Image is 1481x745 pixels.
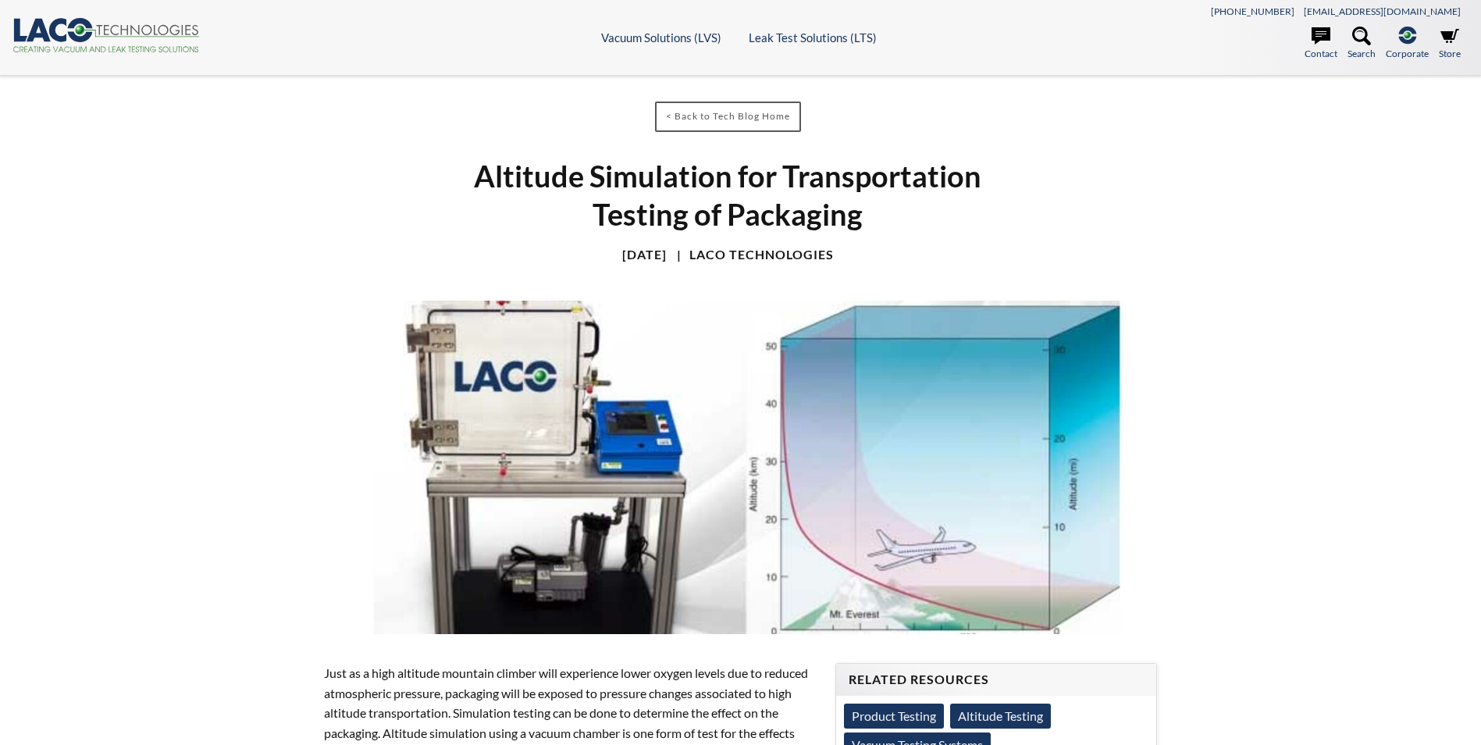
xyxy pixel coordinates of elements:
[655,102,801,132] a: < Back to Tech Blog Home
[622,247,667,263] h4: [DATE]
[844,704,944,729] a: Product Testing
[1347,48,1376,59] font: Search
[669,247,834,263] h4: LACO Technologies
[1304,5,1461,17] a: [EMAIL_ADDRESS][DOMAIN_NAME]
[1386,46,1429,61] span: Corporate
[1439,48,1461,59] font: Store
[1211,5,1294,17] a: [PHONE_NUMBER]
[450,157,1006,234] h1: Altitude Simulation for Transportation Testing of Packaging
[1439,27,1461,61] a: Store
[1305,27,1337,61] a: Contact
[601,30,721,45] a: Vacuum Solutions (LVS)
[950,704,1051,729] a: Altitude Testing
[849,672,1144,688] h4: Related Resources
[1305,48,1337,59] font: Contact
[1347,27,1376,61] a: Search
[749,30,877,45] a: Leak Test Solutions (LTS)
